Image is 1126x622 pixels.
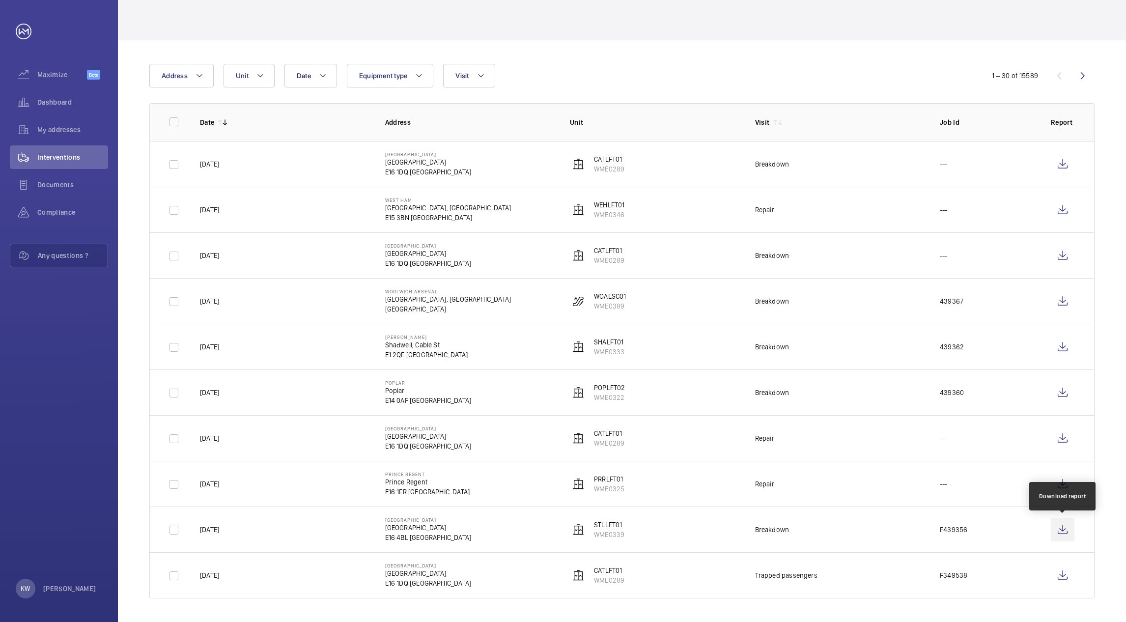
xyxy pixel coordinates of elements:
p: [GEOGRAPHIC_DATA] [385,425,472,431]
p: --- [940,205,948,215]
span: Dashboard [37,97,108,107]
p: Prince Regent [385,471,470,477]
button: Address [149,64,214,87]
p: WME0289 [594,575,624,585]
img: escalator.svg [572,295,584,307]
div: Breakdown [755,159,789,169]
div: Breakdown [755,251,789,260]
p: E16 1DQ [GEOGRAPHIC_DATA] [385,258,472,268]
img: elevator.svg [572,524,584,536]
p: [GEOGRAPHIC_DATA] [385,563,472,568]
p: PRRLFT01 [594,474,624,484]
p: [PERSON_NAME] [43,584,96,594]
p: WME0289 [594,438,624,448]
span: My addresses [37,125,108,135]
span: Maximize [37,70,87,80]
p: E1 2QF [GEOGRAPHIC_DATA] [385,350,468,360]
p: [GEOGRAPHIC_DATA] [385,431,472,441]
p: Visit [755,117,770,127]
p: POPLFT02 [594,383,625,393]
p: [DATE] [200,159,219,169]
div: Breakdown [755,525,789,535]
img: elevator.svg [572,387,584,398]
span: Visit [455,72,469,80]
p: 439362 [940,342,964,352]
p: STLLFT01 [594,520,624,530]
div: Breakdown [755,342,789,352]
p: Prince Regent [385,477,470,487]
div: Download report [1039,492,1086,501]
div: Repair [755,433,775,443]
p: WME0333 [594,347,624,357]
p: 439367 [940,296,963,306]
p: West Ham [385,197,511,203]
p: CATLFT01 [594,565,624,575]
p: 439360 [940,388,964,397]
p: WME0346 [594,210,624,220]
p: [GEOGRAPHIC_DATA] [385,517,472,523]
div: Trapped passengers [755,570,817,580]
p: [DATE] [200,525,219,535]
p: F439356 [940,525,967,535]
img: elevator.svg [572,341,584,353]
p: WME0339 [594,530,624,539]
div: Breakdown [755,388,789,397]
span: Unit [236,72,249,80]
p: E14 0AF [GEOGRAPHIC_DATA] [385,396,472,405]
p: [DATE] [200,342,219,352]
p: [DATE] [200,296,219,306]
p: [DATE] [200,251,219,260]
p: [GEOGRAPHIC_DATA] [385,249,472,258]
img: elevator.svg [572,569,584,581]
p: [GEOGRAPHIC_DATA] [385,243,472,249]
p: --- [940,479,948,489]
button: Date [284,64,337,87]
p: Unit [570,117,739,127]
p: [GEOGRAPHIC_DATA] [385,523,472,533]
span: Documents [37,180,108,190]
img: elevator.svg [572,432,584,444]
p: [PERSON_NAME] [385,334,468,340]
p: [DATE] [200,570,219,580]
p: WME0289 [594,164,624,174]
button: Equipment type [347,64,434,87]
span: Interventions [37,152,108,162]
p: F349538 [940,570,967,580]
p: --- [940,159,948,169]
p: KW [21,584,30,594]
p: WOAESC01 [594,291,626,301]
p: Date [200,117,214,127]
p: [DATE] [200,433,219,443]
img: elevator.svg [572,158,584,170]
p: E16 1FR [GEOGRAPHIC_DATA] [385,487,470,497]
p: E16 1DQ [GEOGRAPHIC_DATA] [385,578,472,588]
button: Unit [224,64,275,87]
p: [GEOGRAPHIC_DATA] [385,304,511,314]
p: E16 4BL [GEOGRAPHIC_DATA] [385,533,472,542]
p: Job Id [940,117,1035,127]
p: [GEOGRAPHIC_DATA] [385,568,472,578]
div: 1 – 30 of 15589 [992,71,1038,81]
p: WME0325 [594,484,624,494]
span: Any questions ? [38,251,108,260]
p: WME0289 [594,255,624,265]
p: CATLFT01 [594,246,624,255]
img: elevator.svg [572,204,584,216]
span: Date [297,72,311,80]
p: [DATE] [200,205,219,215]
p: [GEOGRAPHIC_DATA], [GEOGRAPHIC_DATA] [385,203,511,213]
p: Shadwell, Cable St [385,340,468,350]
p: --- [940,433,948,443]
p: --- [940,251,948,260]
p: Poplar [385,380,472,386]
img: elevator.svg [572,250,584,261]
p: [GEOGRAPHIC_DATA], [GEOGRAPHIC_DATA] [385,294,511,304]
div: Repair [755,205,775,215]
p: Address [385,117,555,127]
p: [DATE] [200,388,219,397]
div: Breakdown [755,296,789,306]
p: SHALFT01 [594,337,624,347]
div: Repair [755,479,775,489]
button: Visit [443,64,495,87]
p: E15 3BN [GEOGRAPHIC_DATA] [385,213,511,223]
